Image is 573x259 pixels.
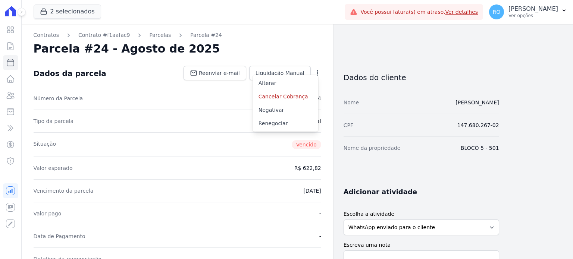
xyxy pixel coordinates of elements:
dt: Tipo da parcela [34,117,74,125]
dt: Nome da propriedade [344,144,401,152]
span: Você possui fatura(s) em atraso. [360,8,478,16]
a: Contratos [34,31,59,39]
span: Reenviar e-mail [199,69,240,77]
label: Escolha a atividade [344,210,499,218]
button: 2 selecionados [34,4,101,19]
a: Negativar [253,103,318,117]
h2: Parcela #24 - Agosto de 2025 [34,42,220,56]
h3: Dados do cliente [344,73,499,82]
dt: Data de Pagamento [34,233,85,240]
a: Liquidação Manual [249,66,311,80]
dt: CPF [344,121,353,129]
a: [PERSON_NAME] [455,100,499,105]
span: Vencido [292,140,321,149]
button: RO [PERSON_NAME] Ver opções [483,1,573,22]
dt: Valor esperado [34,164,73,172]
a: Alterar [253,76,318,90]
a: Parcelas [149,31,171,39]
div: Dados da parcela [34,69,106,78]
span: Liquidação Manual [256,69,304,77]
p: [PERSON_NAME] [508,5,558,13]
dd: R$ 622,82 [294,164,321,172]
dd: 147.680.267-02 [457,121,499,129]
dt: Situação [34,140,56,149]
span: RO [493,9,501,15]
p: Ver opções [508,13,558,19]
h3: Adicionar atividade [344,187,417,196]
dd: [DATE] [303,187,321,195]
a: Contrato #f1aafac9 [78,31,130,39]
dt: Valor pago [34,210,62,217]
a: Ver detalhes [445,9,478,15]
dd: 24 [314,95,321,102]
a: Reenviar e-mail [184,66,246,80]
a: Renegociar [253,117,318,130]
nav: Breadcrumb [34,31,321,39]
dt: Nome [344,99,359,106]
dd: BLOCO 5 - 501 [461,144,499,152]
dd: - [319,233,321,240]
dd: - [319,210,321,217]
a: Cancelar Cobrança [253,90,318,103]
dt: Número da Parcela [34,95,83,102]
dt: Vencimento da parcela [34,187,94,195]
a: Parcela #24 [190,31,222,39]
label: Escreva uma nota [344,241,499,249]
